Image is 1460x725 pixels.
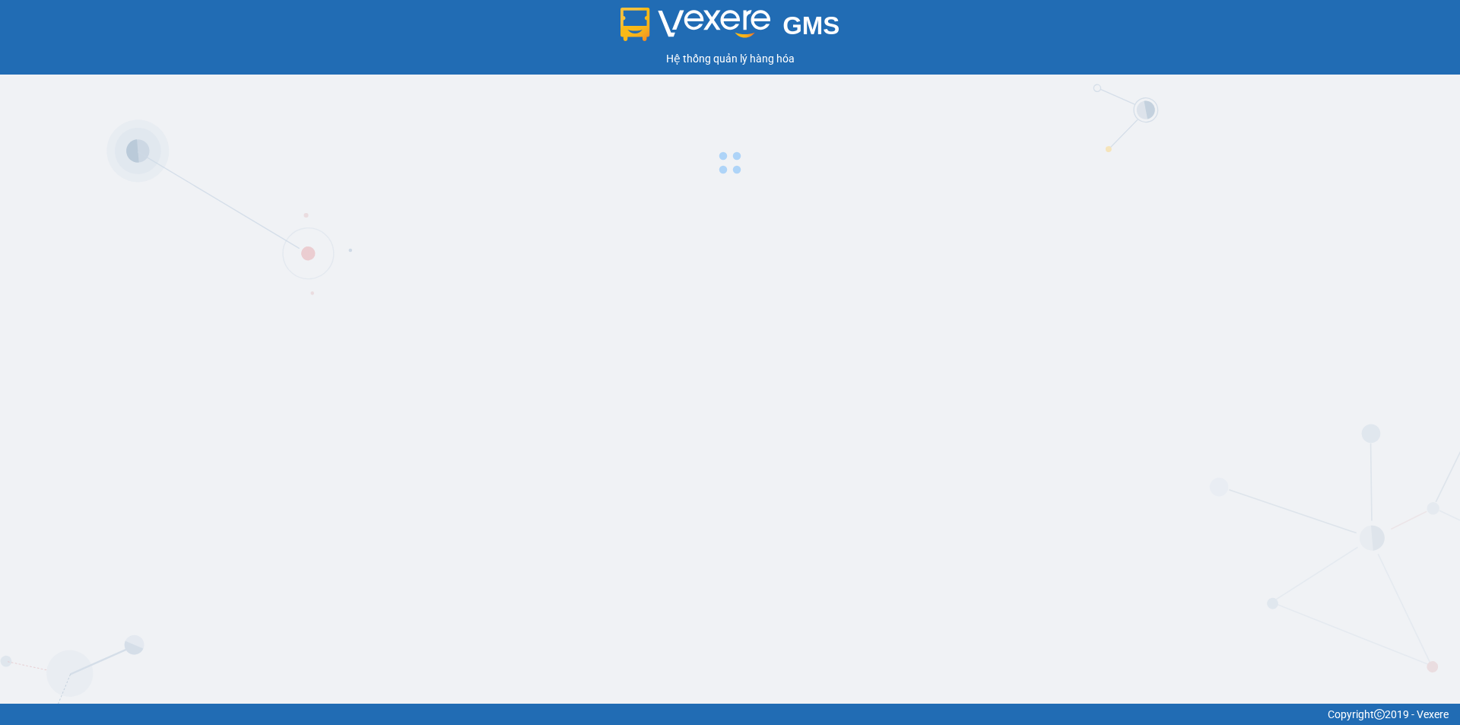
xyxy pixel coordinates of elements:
div: Hệ thống quản lý hàng hóa [4,50,1456,67]
img: logo 2 [620,8,771,41]
div: Copyright 2019 - Vexere [11,706,1449,723]
span: copyright [1374,709,1385,720]
a: GMS [620,23,840,35]
span: GMS [782,11,839,40]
